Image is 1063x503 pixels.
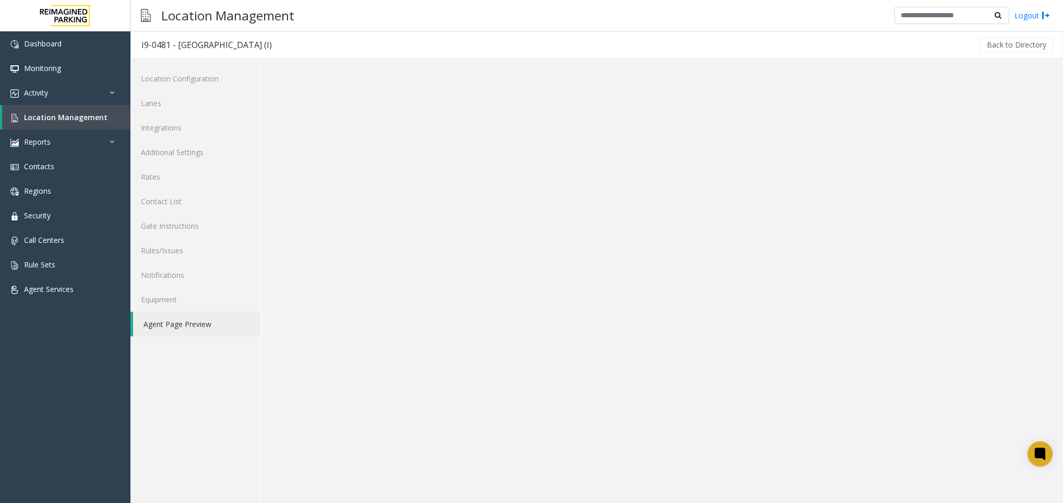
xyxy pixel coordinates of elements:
img: 'icon' [10,114,19,122]
a: Agent Page Preview [133,312,260,336]
a: Location Management [2,105,130,130]
a: Location Configuration [130,66,260,91]
img: 'icon' [10,188,19,196]
span: Activity [24,88,48,98]
img: 'icon' [10,89,19,98]
span: Regions [24,186,51,196]
h3: Location Management [156,3,300,28]
a: Integrations [130,115,260,140]
span: Call Centers [24,235,64,245]
img: 'icon' [10,237,19,245]
span: Location Management [24,112,108,122]
img: logout [1042,10,1050,21]
img: pageIcon [141,3,151,28]
a: Rates [130,165,260,189]
div: I9-0481 - [GEOGRAPHIC_DATA] (I) [141,38,272,52]
span: Agent Services [24,284,74,294]
img: 'icon' [10,261,19,270]
a: Lanes [130,91,260,115]
img: 'icon' [10,163,19,171]
img: 'icon' [10,138,19,147]
a: Notifications [130,263,260,287]
span: Rule Sets [24,260,55,270]
a: Rules/Issues [130,238,260,263]
span: Reports [24,137,51,147]
button: Back to Directory [980,37,1053,53]
img: 'icon' [10,65,19,73]
span: Monitoring [24,63,61,73]
a: Contact List [130,189,260,214]
span: Contacts [24,161,54,171]
img: 'icon' [10,40,19,49]
span: Dashboard [24,39,62,49]
img: 'icon' [10,212,19,220]
span: Security [24,210,51,220]
a: Additional Settings [130,140,260,165]
img: 'icon' [10,286,19,294]
a: Logout [1014,10,1050,21]
a: Equipment [130,287,260,312]
a: Gate Instructions [130,214,260,238]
